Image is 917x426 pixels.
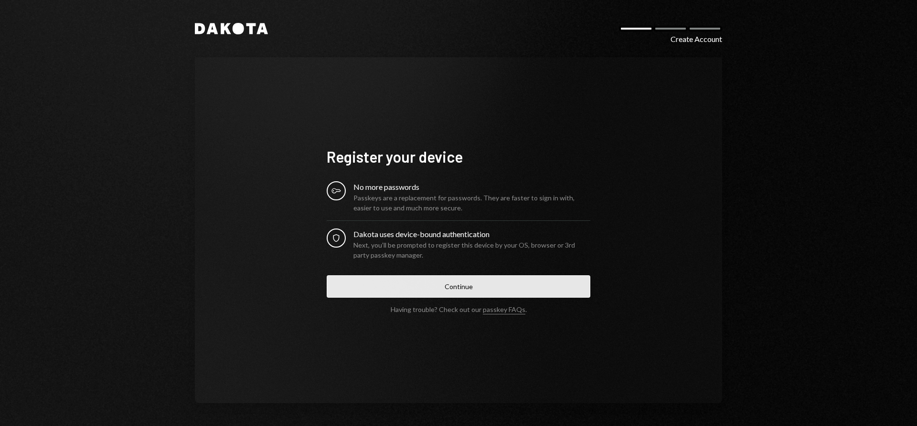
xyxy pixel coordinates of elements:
[483,305,525,314] a: passkey FAQs
[353,181,590,193] div: No more passwords
[671,33,722,45] div: Create Account
[353,240,590,260] div: Next, you’ll be prompted to register this device by your OS, browser or 3rd party passkey manager.
[353,193,590,213] div: Passkeys are a replacement for passwords. They are faster to sign in with, easier to use and much...
[353,229,590,240] div: Dakota uses device-bound authentication
[327,275,590,298] button: Continue
[327,147,590,166] h1: Register your device
[391,305,527,313] div: Having trouble? Check out our .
